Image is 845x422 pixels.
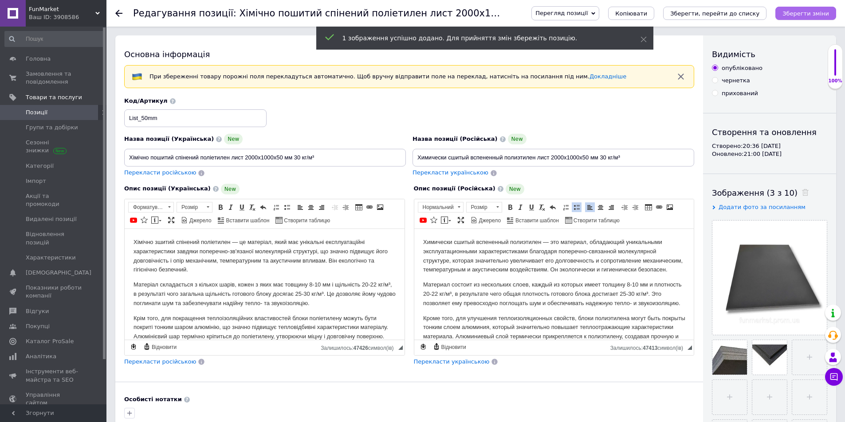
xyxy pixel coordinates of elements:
p: Кроме того, для улучшения теплоизоляционных свойств, блоки полиэтилена могут быть покрыты тонким ... [9,85,271,122]
div: Видимість [712,49,827,60]
span: Перекласти російською [124,358,196,365]
span: Опис позиції (Російська) [414,185,495,192]
span: Управління сайтом [26,391,82,407]
span: Потягніть для зміни розмірів [398,345,403,350]
a: Вставити повідомлення [440,215,452,225]
a: Джерело [180,215,213,225]
a: Вставити/видалити маркований список [572,202,582,212]
a: Додати відео з YouTube [418,215,428,225]
a: Розмір [466,202,502,213]
a: Збільшити відступ [630,202,640,212]
a: Вставити повідомлення [150,215,163,225]
div: Створено: 20:36 [DATE] [712,142,827,150]
input: Пошук [4,31,105,47]
a: Нормальний [418,202,464,213]
span: Розмір [467,202,493,212]
a: Створити таблицю [274,215,331,225]
div: Оновлено: 21:00 [DATE] [712,150,827,158]
span: Позиції [26,108,47,116]
a: Вставити іконку [139,215,149,225]
span: Перекласти українською [414,358,490,365]
a: Зображення [375,202,385,212]
a: Вставити шаблон [216,215,271,225]
div: чернетка [722,77,750,85]
button: Чат з покупцем [825,368,843,386]
div: Створення та оновлення [712,127,827,138]
span: Групи та добірки [26,124,78,132]
a: Видалити форматування [537,202,547,212]
a: Зробити резервну копію зараз [129,342,138,352]
span: Створити таблицю [283,217,330,225]
span: Інструменти веб-майстра та SEO [26,368,82,383]
a: Максимізувати [456,215,466,225]
span: Видалені позиції [26,215,77,223]
button: Зберегти, перейти до списку [663,7,766,20]
a: Видалити форматування [248,202,257,212]
span: New [506,184,524,194]
span: Перекласти російською [124,169,196,176]
div: 100% Якість заповнення [828,44,843,89]
a: Зменшити відступ [620,202,629,212]
span: Копіювати [615,10,647,17]
span: Замовлення та повідомлення [26,70,82,86]
span: New [221,184,240,194]
span: Потягніть для зміни розмірів [688,345,692,350]
a: Відновити [142,342,178,352]
span: Відновлення позицій [26,230,82,246]
div: прихований [722,89,758,97]
h1: Редагування позиції: Хімічно пошитий спінений поліетилен лист 2000х1000х50 мм 30 кг/м³ [133,8,585,19]
p: Крім того, для покращення теплоізоляційних властивостей блоки поліетилену можуть бути покриті тон... [9,85,271,131]
a: Збільшити відступ [341,202,350,212]
span: Назва позиції (Українська) [124,136,214,142]
div: 1 зображення успішно додано. Для прийняття змін збережіть позицію. [342,34,618,43]
span: Головна [26,55,51,63]
div: Кiлькiсть символiв [610,343,688,351]
input: Наприклад, H&M жіноча сукня зелена 38 розмір вечірня максі з блискітками [124,149,406,166]
a: Жирний (Ctrl+B) [505,202,515,212]
span: 47426 [353,345,368,351]
div: Зображення (3 з 10) [712,187,827,198]
span: Джерело [478,217,501,225]
a: Зробити резервну копію зараз [418,342,428,352]
a: Вставити/Редагувати посилання (Ctrl+L) [654,202,664,212]
a: Курсив (Ctrl+I) [226,202,236,212]
span: Код/Артикул [124,97,168,104]
span: При збереженні товару порожні поля перекладуться автоматично. Щоб вручну відправити поле на перек... [149,73,626,80]
span: Вставити шаблон [514,217,559,225]
span: 47413 [643,345,657,351]
a: Вставити/видалити нумерований список [271,202,281,212]
a: Відновити [432,342,468,352]
p: Матеріал складається з кількох шарів, кожен з яких має товщину 8-10 мм і щільність 20-22 кг/м³, в... [9,51,271,79]
span: Каталог ProSale [26,337,74,345]
span: Сезонні знижки [26,139,82,155]
a: Вставити/Редагувати посилання (Ctrl+L) [365,202,374,212]
span: Додати фото за посиланням [719,204,806,210]
a: Вставити/видалити нумерований список [561,202,571,212]
input: Наприклад, H&M жіноча сукня зелена 38 розмір вечірня максі з блискітками [413,149,694,166]
a: Жирний (Ctrl+B) [216,202,225,212]
span: Імпорт [26,177,46,185]
a: Створити таблицю [564,215,621,225]
a: Таблиця [644,202,653,212]
span: Покупці [26,322,50,330]
a: По центру [306,202,316,212]
div: опубліковано [722,64,762,72]
span: Назва позиції (Російська) [413,136,498,142]
img: :flag-ua: [132,71,142,82]
p: Хімічно зшитий спінений поліетилен — це матеріал, який має унікальні експлуатаційні характеристик... [9,9,271,46]
a: Підкреслений (Ctrl+U) [527,202,536,212]
a: Докладніше [590,73,626,80]
span: Відгуки [26,307,49,315]
span: FunMarket [29,5,95,13]
span: New [508,134,527,144]
a: Вставити іконку [429,215,439,225]
span: Акції та промокоди [26,192,82,208]
span: Товари та послуги [26,93,82,101]
span: Аналітика [26,352,56,360]
iframe: Редактор, C489AA89-4CF9-4B6C-87BE-BDF36ADEFE02 [125,229,405,340]
span: Характеристики [26,254,76,262]
a: Повернути (Ctrl+Z) [548,202,558,212]
a: По центру [596,202,605,212]
div: Кiлькiсть символiв [321,343,398,351]
span: Опис позиції (Українська) [124,185,211,192]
